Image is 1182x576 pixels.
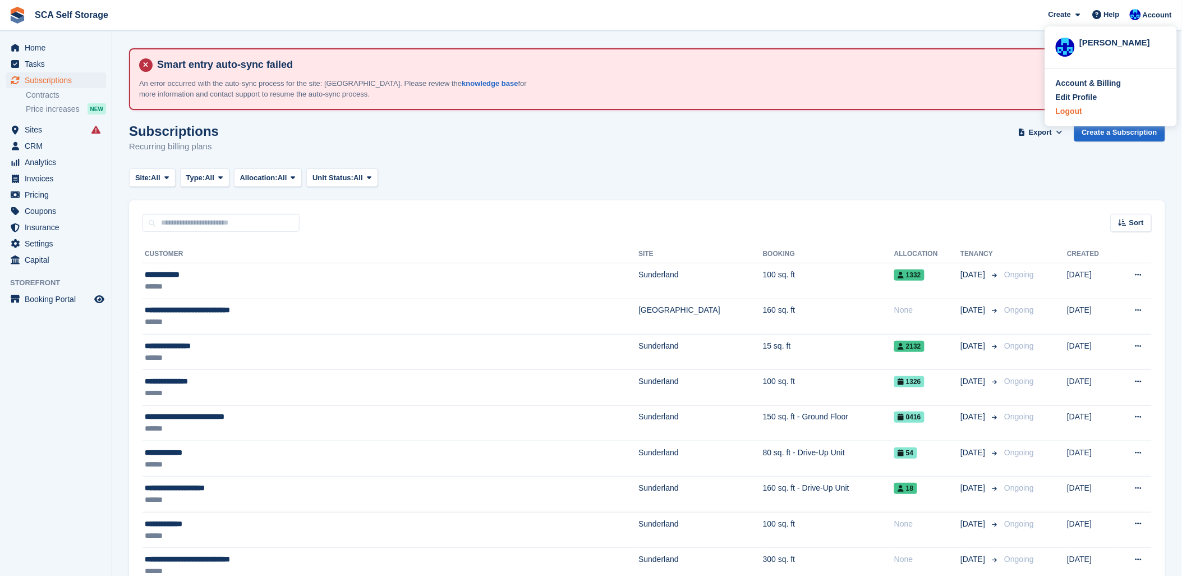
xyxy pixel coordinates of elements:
div: Logout [1056,106,1082,117]
td: Sunderland [638,370,763,405]
span: Ongoing [1004,448,1034,457]
span: Booking Portal [25,291,92,307]
span: Insurance [25,220,92,235]
div: [PERSON_NAME] [1079,36,1166,47]
a: menu [6,40,106,56]
i: Smart entry sync failures have occurred [91,125,100,134]
td: Sunderland [638,477,763,512]
span: [DATE] [960,554,987,565]
a: Preview store [93,292,106,306]
td: [DATE] [1067,441,1116,477]
a: menu [6,122,106,138]
th: Site [638,245,763,263]
span: Allocation: [240,172,278,184]
p: An error occurred with the auto-sync process for the site: [GEOGRAPHIC_DATA]. Please review the f... [139,78,532,100]
td: Sunderland [638,334,763,369]
th: Tenancy [960,245,1000,263]
span: Settings [25,236,92,252]
span: Ongoing [1004,555,1034,564]
a: menu [6,138,106,154]
span: [DATE] [960,376,987,387]
span: Coupons [25,203,92,219]
td: [DATE] [1067,477,1116,512]
button: Unit Status: All [306,168,378,187]
img: stora-icon-8386f47178a22dfd0bd8f6a31ec36ba5ce8667c1dd55bd0f319d3a0aa187defe.svg [9,7,26,24]
span: [DATE] [960,269,987,281]
span: Ongoing [1004,270,1034,279]
span: Account [1143,10,1172,21]
span: Ongoing [1004,341,1034,350]
td: Sunderland [638,441,763,477]
a: menu [6,187,106,203]
span: Price increases [26,104,80,115]
td: 15 sq. ft [763,334,894,369]
span: Site: [135,172,151,184]
span: Create [1048,9,1071,20]
a: Create a Subscription [1074,124,1165,142]
span: Sites [25,122,92,138]
a: menu [6,171,106,186]
span: [DATE] [960,482,987,494]
span: Help [1104,9,1120,20]
span: Ongoing [1004,305,1034,314]
span: Analytics [25,154,92,170]
div: None [894,304,960,316]
td: 160 sq. ft - Drive-Up Unit [763,477,894,512]
img: Kelly Neesham [1130,9,1141,20]
h4: Smart entry auto-sync failed [153,58,1155,71]
span: 2132 [894,341,925,352]
span: Unit Status: [312,172,353,184]
a: menu [6,220,106,235]
span: Export [1029,127,1052,138]
td: Sunderland [638,263,763,299]
span: All [151,172,160,184]
span: CRM [25,138,92,154]
span: Pricing [25,187,92,203]
div: None [894,554,960,565]
a: menu [6,236,106,252]
button: Allocation: All [234,168,302,187]
th: Created [1067,245,1116,263]
td: [GEOGRAPHIC_DATA] [638,299,763,334]
span: 0416 [894,412,925,423]
a: menu [6,203,106,219]
td: 150 sq. ft - Ground Floor [763,405,894,441]
div: Edit Profile [1056,92,1097,103]
td: [DATE] [1067,334,1116,369]
a: knowledge base [462,79,518,88]
span: All [278,172,287,184]
button: Type: All [180,168,229,187]
span: Ongoing [1004,483,1034,492]
button: Site: All [129,168,176,187]
span: Storefront [10,277,112,289]
a: Edit Profile [1056,92,1166,103]
td: [DATE] [1067,299,1116,334]
p: Recurring billing plans [129,140,219,153]
span: Ongoing [1004,412,1034,421]
td: [DATE] [1067,405,1116,441]
td: [DATE] [1067,370,1116,405]
span: [DATE] [960,447,987,459]
a: menu [6,56,106,72]
span: [DATE] [960,411,987,423]
td: 100 sq. ft [763,263,894,299]
a: Account & Billing [1056,77,1166,89]
span: Type: [186,172,205,184]
td: [DATE] [1067,263,1116,299]
span: [DATE] [960,518,987,530]
td: Sunderland [638,512,763,547]
button: Export [1016,124,1065,142]
a: menu [6,252,106,268]
td: [DATE] [1067,512,1116,547]
span: [DATE] [960,304,987,316]
span: All [353,172,363,184]
span: Home [25,40,92,56]
td: Sunderland [638,405,763,441]
span: 18 [894,483,917,494]
th: Allocation [894,245,960,263]
a: SCA Self Storage [30,6,113,24]
th: Booking [763,245,894,263]
a: Logout [1056,106,1166,117]
span: Sort [1129,217,1144,228]
div: None [894,518,960,530]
